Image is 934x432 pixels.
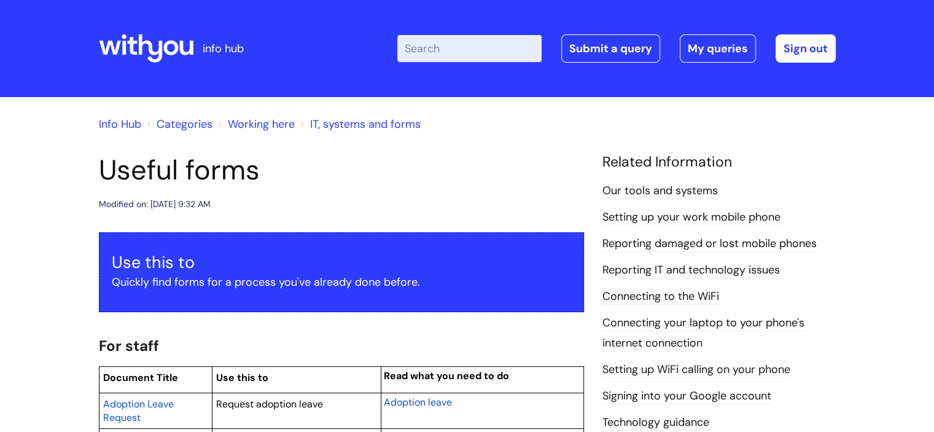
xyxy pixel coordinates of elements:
p: info hub [203,39,244,58]
a: Connecting your laptop to your phone's internet connection [602,315,804,351]
span: Read what you need to do [384,369,509,382]
input: Search [397,35,542,62]
span: Document Title [103,371,178,384]
h1: Useful forms [99,154,584,187]
a: Setting up your work mobile phone [602,210,780,226]
a: Reporting damaged or lost mobile phones [602,236,817,252]
a: My queries [680,34,756,63]
a: Adoption Leave Request [103,396,174,425]
a: Our tools and systems [602,183,718,199]
span: Adoption Leave Request [103,398,174,424]
a: Categories [157,117,212,132]
a: IT, systems and forms [310,117,421,132]
li: Solution home [144,114,212,134]
div: | - [397,34,836,63]
li: IT, systems and forms [298,114,421,134]
a: Sign out [776,34,836,63]
a: Info Hub [99,117,141,132]
a: Setting up WiFi calling on your phone [602,362,790,378]
h4: Related Information [602,154,836,171]
a: Signing into your Google account [602,388,771,404]
span: Request adoption leave [216,398,323,410]
span: For staff [99,336,159,355]
span: Use this to [216,371,268,384]
span: Adoption leave [384,396,452,409]
p: Quickly find forms for a process you've already done before. [112,272,571,292]
h3: Use this to [112,253,571,272]
a: Reporting IT and technology issues [602,262,780,278]
a: Working here [228,117,295,132]
div: Modified on: [DATE] 9:32 AM [99,197,211,212]
li: Working here [216,114,295,134]
a: Technology guidance [602,415,709,431]
a: Adoption leave [384,395,452,409]
a: Submit a query [561,34,660,63]
a: Connecting to the WiFi [602,289,719,305]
